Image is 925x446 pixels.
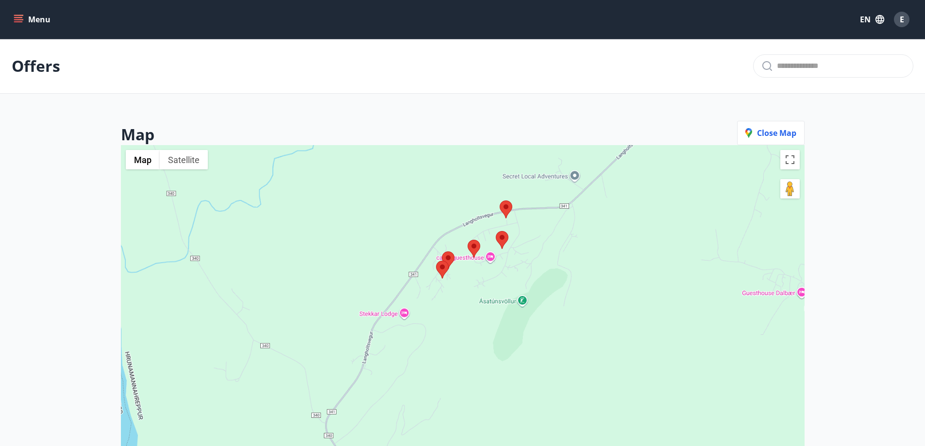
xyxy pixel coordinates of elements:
[856,11,888,28] button: EN
[780,179,800,198] button: Drag Pegman onto the map to open Street View
[160,150,208,169] button: Show satellite imagery
[890,8,913,31] button: E
[126,150,160,169] button: Show street map
[900,14,904,25] span: E
[780,150,800,169] button: Toggle fullscreen view
[121,124,154,145] h2: Map
[737,121,805,145] button: Close map
[745,128,796,138] span: Close map
[12,55,60,77] p: Offers
[12,11,54,28] button: menu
